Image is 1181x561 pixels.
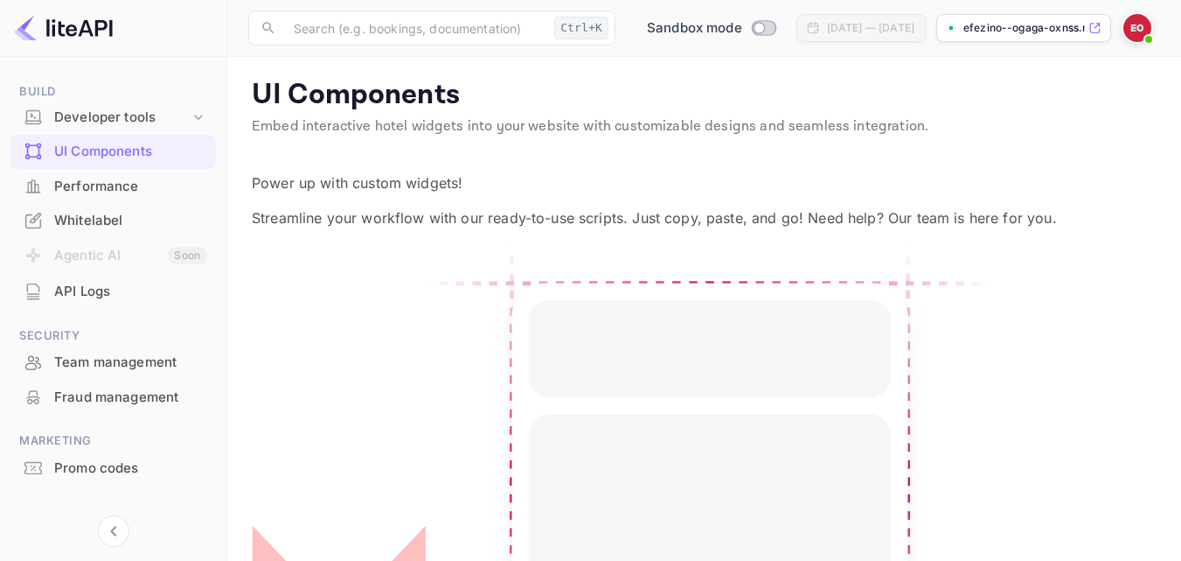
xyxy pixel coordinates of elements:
[252,207,1157,228] p: Streamline your workflow with our ready-to-use scripts. Just copy, paste, and go! Need help? Our ...
[10,275,216,307] a: API Logs
[640,18,782,39] div: Switch to Production mode
[10,381,216,415] div: Fraud management
[10,170,216,202] a: Performance
[252,78,1157,113] p: UI Components
[283,11,547,46] input: Search (e.g. bookings, documentation)
[54,211,207,231] div: Whitelabel
[10,431,216,451] span: Marketing
[1123,14,1151,42] img: Efezino Ogaga
[54,353,207,373] div: Team management
[10,275,216,309] div: API Logs
[10,326,216,346] span: Security
[14,14,113,42] img: LiteAPI logo
[10,102,216,133] div: Developer tools
[10,452,216,484] a: Promo codes
[10,82,216,102] span: Build
[10,135,216,167] a: UI Components
[963,20,1085,36] p: efezino--ogaga-oxnss.n...
[10,204,216,236] a: Whitelabel
[252,116,1157,137] p: Embed interactive hotel widgets into your website with customizable designs and seamless integrat...
[54,388,207,408] div: Fraud management
[10,135,216,169] div: UI Components
[54,177,207,197] div: Performance
[10,381,216,413] a: Fraud management
[10,346,216,380] div: Team management
[10,204,216,238] div: Whitelabel
[252,172,1157,193] p: Power up with custom widgets!
[10,170,216,204] div: Performance
[54,282,207,302] div: API Logs
[647,18,742,39] span: Sandbox mode
[827,20,914,36] div: [DATE] — [DATE]
[10,346,216,378] a: Team management
[54,459,207,479] div: Promo codes
[98,515,129,547] button: Collapse navigation
[54,142,207,162] div: UI Components
[554,17,608,39] div: Ctrl+K
[54,108,190,128] div: Developer tools
[10,32,216,64] a: Commission
[10,452,216,486] div: Promo codes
